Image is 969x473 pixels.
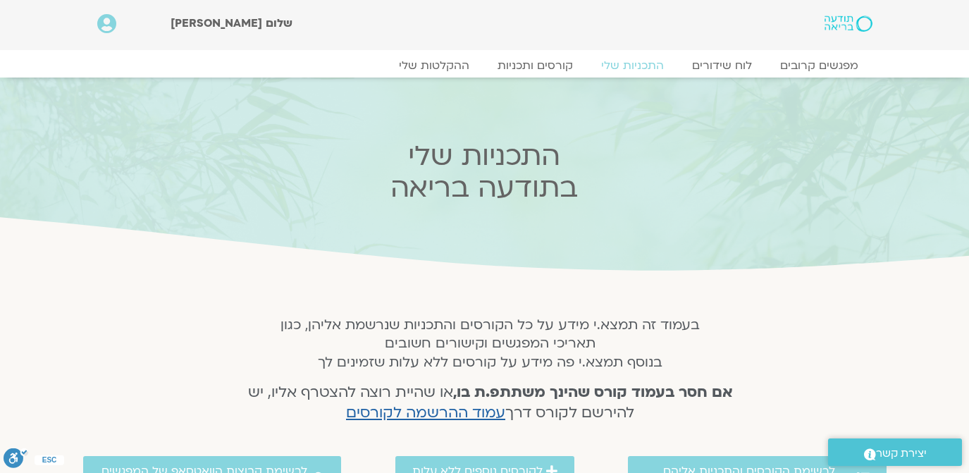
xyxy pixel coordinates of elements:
a: התכניות שלי [587,59,678,73]
strong: אם חסר בעמוד קורס שהינך משתתפ.ת בו, [453,382,733,403]
span: יצירת קשר [876,444,927,463]
a: עמוד ההרשמה לקורסים [346,403,505,423]
nav: Menu [97,59,872,73]
a: יצירת קשר [828,438,962,466]
h4: או שהיית רוצה להצטרף אליו, יש להירשם לקורס דרך [229,383,751,424]
h2: התכניות שלי בתודעה בריאה [208,140,760,204]
a: ההקלטות שלי [385,59,483,73]
a: לוח שידורים [678,59,766,73]
a: מפגשים קרובים [766,59,872,73]
span: שלום [PERSON_NAME] [171,16,292,31]
h5: בעמוד זה תמצא.י מידע על כל הקורסים והתכניות שנרשמת אליהן, כגון תאריכי המפגשים וקישורים חשובים בנו... [229,316,751,371]
a: קורסים ותכניות [483,59,587,73]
